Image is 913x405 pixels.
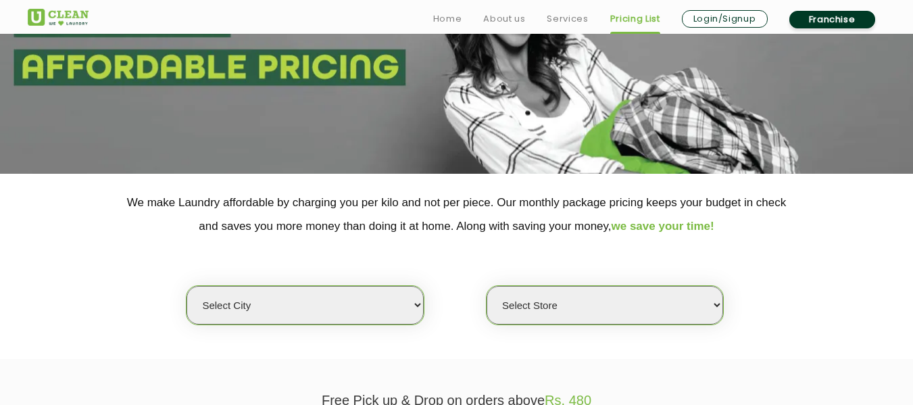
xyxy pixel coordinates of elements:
[610,11,660,27] a: Pricing List
[547,11,588,27] a: Services
[612,220,714,233] span: we save your time!
[28,191,886,238] p: We make Laundry affordable by charging you per kilo and not per piece. Our monthly package pricin...
[433,11,462,27] a: Home
[28,9,89,26] img: UClean Laundry and Dry Cleaning
[483,11,525,27] a: About us
[682,10,768,28] a: Login/Signup
[789,11,875,28] a: Franchise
